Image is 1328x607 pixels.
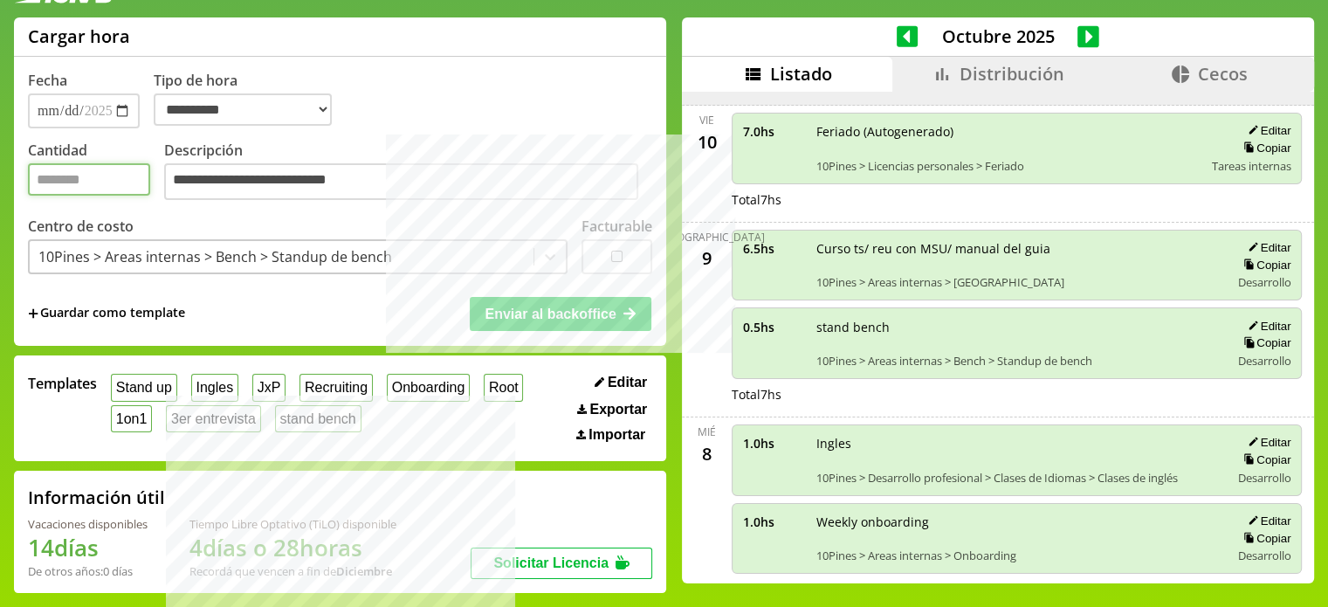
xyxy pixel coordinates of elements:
span: Templates [28,374,97,393]
h1: 4 días o 28 horas [189,532,396,563]
button: stand bench [275,405,361,432]
h1: Cargar hora [28,24,130,48]
label: Descripción [164,141,652,204]
button: Copiar [1238,335,1290,350]
span: Octubre 2025 [918,24,1077,48]
span: Solicitar Licencia [493,555,609,570]
span: Enviar al backoffice [485,307,616,321]
button: Recruiting [299,374,373,401]
span: Curso ts/ reu con MSU/ manual del guia [816,240,1218,257]
button: Editar [1242,240,1290,255]
div: 9 [693,245,721,272]
button: Stand up [111,374,177,401]
span: Weekly onboarding [816,514,1218,530]
span: 10Pines > Areas internas > Bench > Standup de bench [816,353,1218,369]
div: De otros años: 0 días [28,563,148,579]
span: Distribución [960,62,1064,86]
div: 10Pines > Areas internas > Bench > Standup de bench [38,247,392,266]
div: 8 [693,439,721,467]
span: 6.5 hs [743,240,804,257]
div: mié [698,424,716,439]
select: Tipo de hora [154,93,332,126]
div: 10 [693,128,721,155]
span: Feriado (Autogenerado) [816,123,1200,140]
span: 10Pines > Areas internas > Onboarding [816,548,1218,563]
button: Copiar [1238,141,1290,155]
div: scrollable content [682,92,1314,581]
button: Editar [1242,514,1290,528]
span: 10Pines > Areas internas > [GEOGRAPHIC_DATA] [816,274,1218,290]
span: Editar [608,375,647,390]
button: Editar [1242,123,1290,138]
label: Facturable [581,217,652,236]
button: 1on1 [111,405,152,432]
button: Copiar [1238,531,1290,546]
label: Fecha [28,71,67,90]
span: Cecos [1198,62,1248,86]
button: Onboarding [387,374,470,401]
div: [DEMOGRAPHIC_DATA] [650,230,765,245]
button: Root [484,374,523,401]
button: Enviar al backoffice [470,297,651,330]
div: Tiempo Libre Optativo (TiLO) disponible [189,516,396,532]
div: Vacaciones disponibles [28,516,148,532]
span: +Guardar como template [28,304,185,323]
label: Centro de costo [28,217,134,236]
span: 0.5 hs [743,319,804,335]
span: 10Pines > Desarrollo profesional > Clases de Idiomas > Clases de inglés [816,470,1218,486]
span: 7.0 hs [743,123,804,140]
button: Ingles [191,374,238,401]
span: Desarrollo [1237,274,1290,290]
span: 1.0 hs [743,514,804,530]
div: Recordá que vencen a fin de [189,563,396,579]
label: Cantidad [28,141,164,204]
b: Diciembre [336,563,392,579]
span: 1.0 hs [743,435,804,452]
span: 10Pines > Licencias personales > Feriado [816,158,1200,174]
h2: Información útil [28,486,165,509]
input: Cantidad [28,163,150,196]
label: Tipo de hora [154,71,346,128]
span: stand bench [816,319,1218,335]
span: Listado [770,62,832,86]
textarea: Descripción [164,163,638,200]
h1: 14 días [28,532,148,563]
button: Editar [589,374,652,391]
button: JxP [252,374,286,401]
div: Total 7 hs [732,191,1303,208]
span: Tareas internas [1211,158,1290,174]
button: Solicitar Licencia [471,548,652,579]
button: Editar [1242,319,1290,334]
button: Editar [1242,435,1290,450]
span: Importar [588,427,645,443]
button: Copiar [1238,258,1290,272]
span: Exportar [589,402,647,417]
span: + [28,304,38,323]
button: Copiar [1238,452,1290,467]
button: 3er entrevista [166,405,261,432]
span: Desarrollo [1237,353,1290,369]
span: Desarrollo [1237,548,1290,563]
div: Total 7 hs [732,386,1303,403]
span: Desarrollo [1237,470,1290,486]
span: Ingles [816,435,1218,452]
div: vie [699,113,714,128]
button: Exportar [572,401,652,418]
